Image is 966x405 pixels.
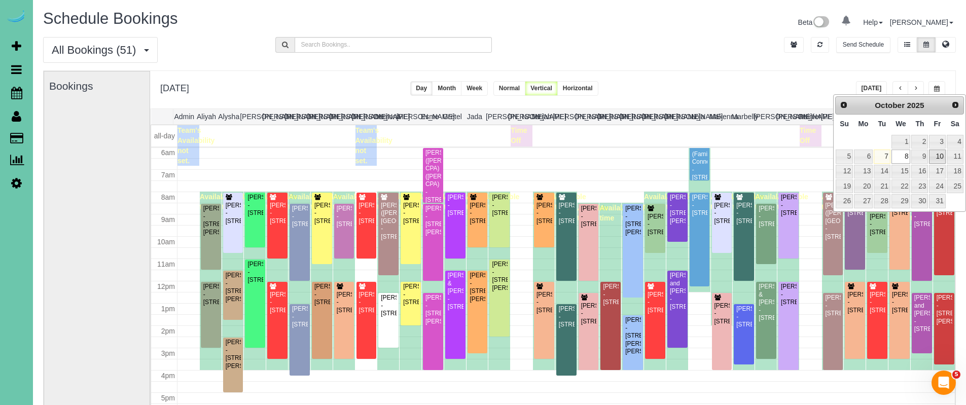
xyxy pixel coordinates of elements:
span: Sunday [840,120,849,128]
button: Week [461,81,488,96]
span: 12pm [157,282,175,290]
th: Esme [419,109,441,124]
div: [PERSON_NAME] - [STREET_ADDRESS][PERSON_NAME] [203,205,219,236]
div: [PERSON_NAME] - [STREET_ADDRESS] [736,202,752,225]
div: [PERSON_NAME] - [STREET_ADDRESS] [292,305,308,328]
th: Reinier [799,109,821,124]
button: Send Schedule [836,37,890,53]
th: Demona [374,109,397,124]
span: Available time [222,193,253,211]
span: Available time [711,193,742,211]
span: Available time [733,193,764,211]
div: [PERSON_NAME] - [STREET_ADDRESS] [914,205,930,228]
th: [PERSON_NAME] [307,109,329,124]
a: 10 [929,150,945,163]
th: Jada [463,109,486,124]
a: 18 [947,165,963,178]
div: [PERSON_NAME] ([PERSON_NAME][GEOGRAPHIC_DATA]) - [STREET_ADDRESS] [380,202,397,241]
span: Prev [840,101,848,109]
a: [PERSON_NAME] [890,18,953,26]
a: 29 [891,194,911,208]
span: 8am [161,193,175,201]
div: [PERSON_NAME] - [STREET_ADDRESS] [891,291,908,314]
span: All Bookings (51) [52,44,141,56]
div: [PERSON_NAME] - [STREET_ADDRESS] [247,261,263,284]
a: 7 [874,150,890,163]
button: [DATE] [856,81,887,96]
th: [PERSON_NAME] [754,109,776,124]
span: Available time [822,193,853,211]
a: 27 [854,194,873,208]
span: 10am [157,238,175,246]
a: 3 [929,135,945,149]
span: 3pm [161,349,175,357]
span: Thursday [915,120,924,128]
th: [PERSON_NAME] [486,109,508,124]
th: [PERSON_NAME] [508,109,530,124]
div: [PERSON_NAME] & [PERSON_NAME] - [STREET_ADDRESS] [447,272,463,311]
a: Help [863,18,883,26]
th: [PERSON_NAME] [397,109,419,124]
div: [PERSON_NAME] - [STREET_ADDRESS] [491,194,508,217]
a: 26 [836,194,853,208]
a: 12 [836,165,853,178]
div: [PERSON_NAME] - [STREET_ADDRESS] [825,294,841,317]
div: [PERSON_NAME] - [STREET_ADDRESS] [558,202,575,225]
div: [PERSON_NAME] - [STREET_ADDRESS] [736,305,752,328]
th: Gretel [441,109,463,124]
input: Search Bookings.. [295,37,492,53]
span: Available time [289,193,319,211]
div: [PERSON_NAME] and [PERSON_NAME] - [STREET_ADDRESS] [914,294,930,333]
a: 2 [911,135,928,149]
div: [PERSON_NAME] - [STREET_ADDRESS] [869,213,885,236]
a: 30 [911,194,928,208]
span: Available time [777,193,808,211]
a: 16 [911,165,928,178]
span: Monday [858,120,869,128]
button: All Bookings (51) [43,37,158,63]
div: [PERSON_NAME] - [STREET_ADDRESS] [869,291,885,314]
div: [PERSON_NAME] - [STREET_ADDRESS][PERSON_NAME] [225,339,241,370]
div: [PERSON_NAME] - [STREET_ADDRESS] [403,202,419,225]
div: [PERSON_NAME] ([PERSON_NAME][GEOGRAPHIC_DATA]) - [STREET_ADDRESS] [825,202,841,241]
th: Aliyah [195,109,218,124]
span: Available time [599,204,630,222]
div: [PERSON_NAME] - [STREET_ADDRESS][PERSON_NAME][PERSON_NAME] [625,316,641,355]
div: [PERSON_NAME] - [STREET_ADDRESS] [581,302,597,325]
div: [PERSON_NAME] - [STREET_ADDRESS] [269,291,285,314]
a: 6 [854,150,873,163]
div: [PERSON_NAME] - [STREET_ADDRESS] [447,194,463,217]
a: 23 [911,179,928,193]
a: Next [948,98,962,112]
span: Available time [578,204,609,222]
th: [PERSON_NAME] [620,109,642,124]
div: [PERSON_NAME] & [PERSON_NAME] - [STREET_ADDRESS] [758,283,774,322]
th: [PERSON_NAME] [664,109,687,124]
a: 31 [929,194,945,208]
span: Available time [533,193,564,211]
span: October [875,101,905,109]
th: Lola [687,109,709,124]
button: Horizontal [557,81,598,96]
h3: Bookings [49,80,145,92]
div: [PERSON_NAME] - [STREET_ADDRESS][PERSON_NAME] [491,261,508,292]
div: [PERSON_NAME] - [STREET_ADDRESS] [359,291,375,314]
a: 11 [947,150,963,163]
span: Available time [266,193,297,211]
div: [PERSON_NAME] - [STREET_ADDRESS] [536,202,552,225]
div: [PERSON_NAME] - [STREET_ADDRESS][PERSON_NAME] [470,272,486,303]
div: [PERSON_NAME] - [STREET_ADDRESS][PERSON_NAME] [625,205,641,236]
th: [PERSON_NAME] [240,109,262,124]
div: [PERSON_NAME] - [STREET_ADDRESS] [558,305,575,328]
span: Available time [422,193,453,211]
button: Vertical [525,81,558,96]
div: [PERSON_NAME] - [STREET_ADDRESS] [536,291,552,314]
span: 2025 [907,101,924,109]
button: Day [410,81,433,96]
div: [PERSON_NAME] - [STREET_ADDRESS] [314,283,330,306]
a: 8 [891,150,911,163]
h2: [DATE] [160,81,189,94]
a: 5 [836,150,853,163]
span: 7am [161,171,175,179]
span: Time Off [800,126,816,144]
